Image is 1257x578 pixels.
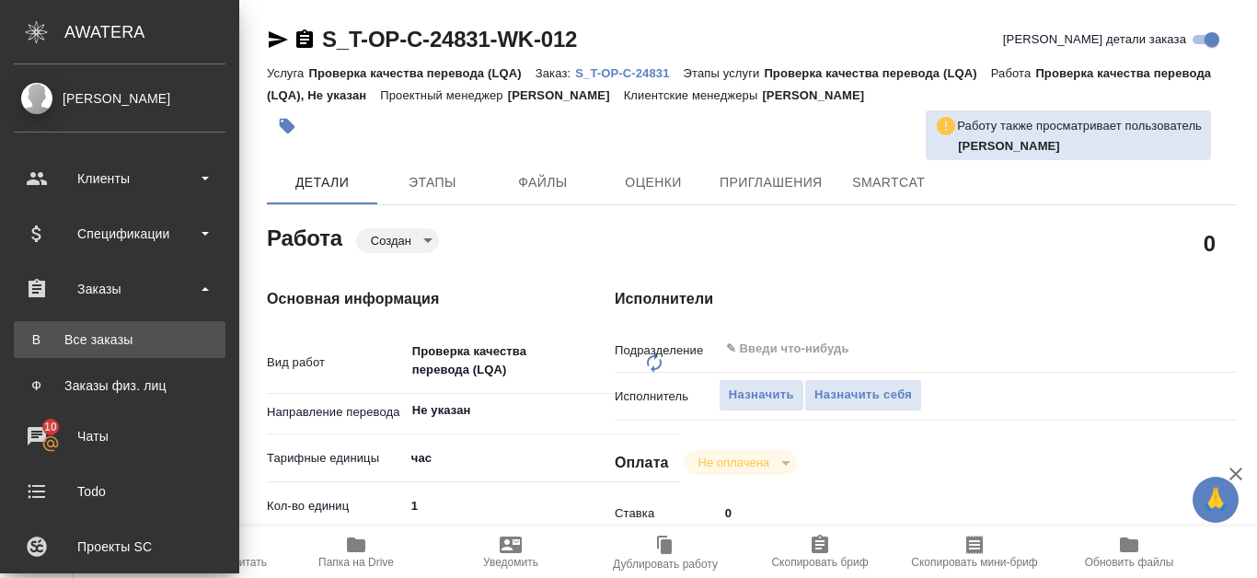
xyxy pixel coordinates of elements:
p: Проверка качества перевода (LQA) [308,66,535,80]
button: Назначить [719,379,804,411]
div: Создан [684,450,797,475]
button: Не оплачена [693,455,775,470]
span: [PERSON_NAME] детали заказа [1003,30,1186,49]
span: Файлы [499,171,587,194]
span: Приглашения [720,171,823,194]
input: ✎ Введи что-нибудь [719,500,1185,526]
button: Скопировать мини-бриф [897,526,1052,578]
p: Подразделение [615,341,719,360]
div: Проекты SC [14,533,225,561]
span: Дублировать работу [613,558,718,571]
button: Скопировать бриф [743,526,897,578]
span: Скопировать мини-бриф [911,556,1037,569]
p: Направление перевода [267,403,405,422]
h4: Основная информация [267,288,541,310]
a: ФЗаказы физ. лиц [14,367,225,404]
p: Исполнитель [615,387,719,406]
div: [PERSON_NAME] [14,88,225,109]
p: Этапы услуги [684,66,765,80]
p: Кол-во единиц [267,497,405,515]
input: ✎ Введи что-нибудь [724,338,1118,360]
button: Обновить файлы [1052,526,1206,578]
h2: Работа [267,220,342,253]
span: Оценки [609,171,698,194]
span: SmartCat [845,171,933,194]
button: Open [670,409,674,412]
button: Уведомить [433,526,588,578]
span: 10 [33,418,68,436]
div: Чаты [14,422,225,450]
span: Детали [278,171,366,194]
a: 10Чаты [5,413,235,459]
button: 🙏 [1193,477,1239,523]
p: S_T-OP-C-24831 [575,66,683,80]
h2: 0 [1204,227,1216,259]
a: S_T-OP-C-24831 [575,64,683,80]
p: Проверка качества перевода (LQA) [764,66,990,80]
span: Уведомить [483,556,538,569]
a: ВВсе заказы [14,321,225,358]
p: [PERSON_NAME] [508,88,624,102]
span: Папка на Drive [318,556,394,569]
b: [PERSON_NAME] [958,139,1060,153]
div: Спецификации [14,220,225,248]
div: Клиенты [14,165,225,192]
a: Todo [5,468,235,514]
div: Todo [14,478,225,505]
span: Назначить [729,385,794,406]
div: Все заказы [23,330,216,349]
h4: Исполнители [615,288,1237,310]
button: Назначить себя [804,379,922,411]
div: Создан [356,228,439,253]
a: Проекты SC [5,524,235,570]
p: Тарифные единицы [267,449,405,468]
button: Папка на Drive [279,526,433,578]
span: Назначить себя [814,385,912,406]
p: Проектный менеджер [380,88,507,102]
p: Заказ: [536,66,575,80]
span: Этапы [388,171,477,194]
span: 🙏 [1200,480,1231,519]
input: ✎ Введи что-нибудь [405,492,681,519]
a: S_T-OP-C-24831-WK-012 [322,27,577,52]
p: Работу также просматривает пользователь [957,117,1202,135]
button: Создан [365,233,417,249]
div: Заказы физ. лиц [23,376,216,395]
p: Работа [991,66,1036,80]
button: Скопировать ссылку для ЯМессенджера [267,29,289,51]
p: Вид работ [267,353,405,372]
button: Добавить тэг [267,106,307,146]
p: Клиентские менеджеры [624,88,763,102]
p: [PERSON_NAME] [762,88,878,102]
button: Скопировать ссылку [294,29,316,51]
p: Услуга [267,66,308,80]
button: Open [1175,347,1179,351]
span: Скопировать бриф [771,556,868,569]
div: час [405,443,681,474]
p: Журавлева Александра [958,137,1202,156]
div: AWATERA [64,14,239,51]
span: Обновить файлы [1085,556,1174,569]
div: Заказы [14,275,225,303]
button: Дублировать работу [588,526,743,578]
